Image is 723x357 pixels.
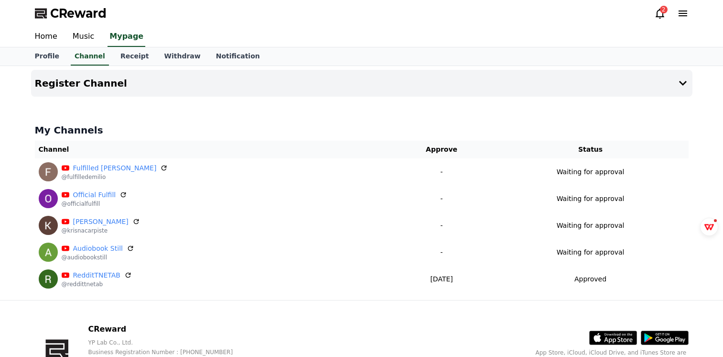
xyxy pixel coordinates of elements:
[27,47,67,66] a: Profile
[39,269,58,289] img: RedditTNETAB
[73,163,157,173] a: Fulfilled [PERSON_NAME]
[65,27,102,47] a: Music
[395,221,489,231] p: -
[426,145,457,153] font: Approve
[557,194,625,204] p: Waiting for approval
[654,8,666,19] a: 2
[62,254,134,261] p: @audiobookstill
[395,167,489,177] p: -
[35,52,59,60] font: Profile
[31,70,692,97] button: Register Channel
[88,348,248,356] p: Business Registration Number : [PHONE_NUMBER]
[39,145,69,153] font: Channel
[73,217,129,227] a: [PERSON_NAME]
[216,52,260,60] font: Notification
[156,47,208,66] a: Withdraw
[108,27,145,47] a: Mypage
[574,274,606,284] p: Approved
[62,200,128,208] p: @officialfulfill
[62,280,132,288] p: @reddittnetab
[557,247,625,257] p: Waiting for approval
[120,52,149,60] font: Receipt
[35,6,107,21] a: CReward
[557,167,625,177] p: Waiting for approval
[88,324,248,335] p: CReward
[35,123,689,137] h4: My Channels
[88,339,248,346] p: YP Lab Co., Ltd.
[39,243,58,262] img: Audiobook Still
[73,270,120,280] a: RedditTNETAB
[73,244,123,254] a: Audiobook Still
[73,190,116,200] a: Official Fulfill
[35,78,127,89] h4: Register Channel
[208,47,268,66] a: Notification
[39,216,58,235] img: Krisna Carpiste
[62,227,140,234] p: @krisnacarpiste
[578,145,603,153] font: Status
[39,162,58,181] img: Fulfilled Emilio
[62,173,168,181] p: @fulfilledemilio
[164,52,200,60] font: Withdraw
[39,189,58,208] img: Official Fulfill
[395,274,489,284] p: [DATE]
[27,27,65,47] a: Home
[557,221,625,231] p: Waiting for approval
[71,47,109,66] a: Channel
[50,6,107,21] span: CReward
[395,247,489,257] p: -
[395,194,489,204] p: -
[113,47,157,66] a: Receipt
[660,6,668,13] div: 2
[75,52,105,60] font: Channel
